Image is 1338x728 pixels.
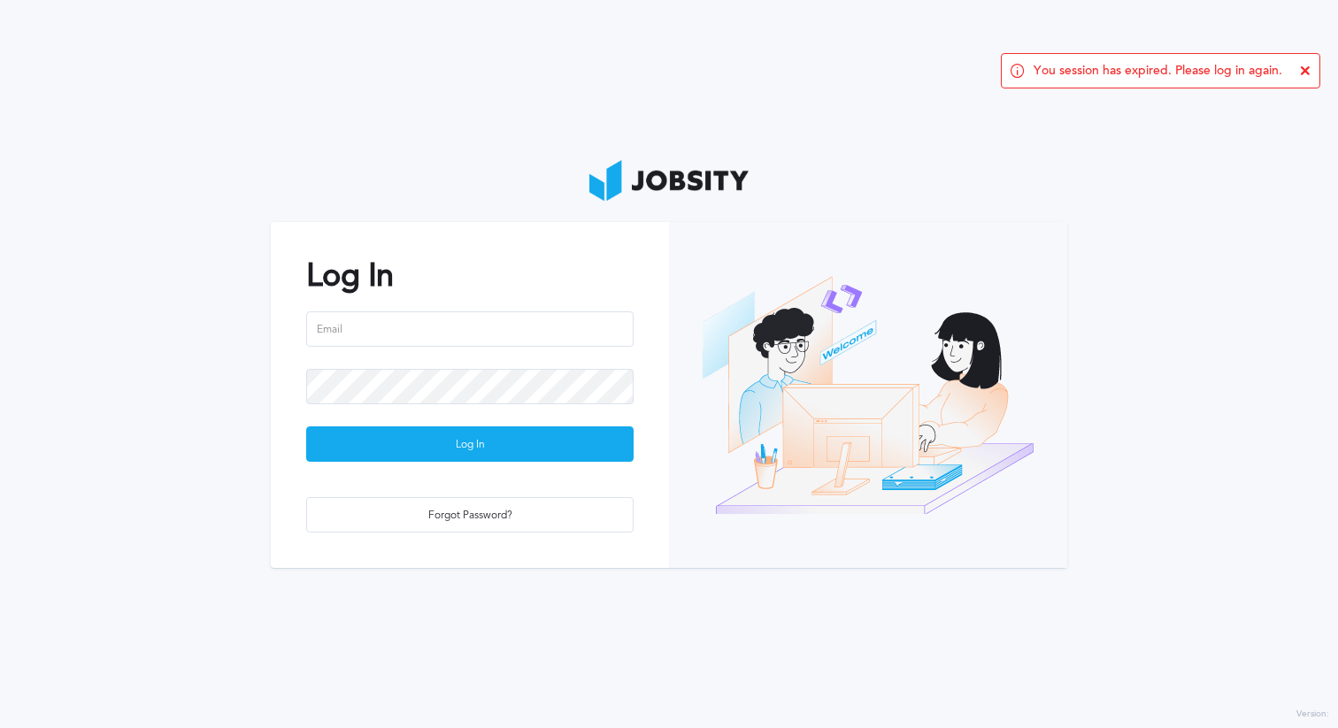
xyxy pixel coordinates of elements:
button: Log In [306,426,634,462]
input: Email [306,311,634,347]
span: You session has expired. Please log in again. [1034,64,1282,78]
h2: Log In [306,257,634,294]
div: Forgot Password? [307,498,633,533]
div: Log In [307,427,633,463]
label: Version: [1296,709,1329,720]
button: Forgot Password? [306,497,634,533]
